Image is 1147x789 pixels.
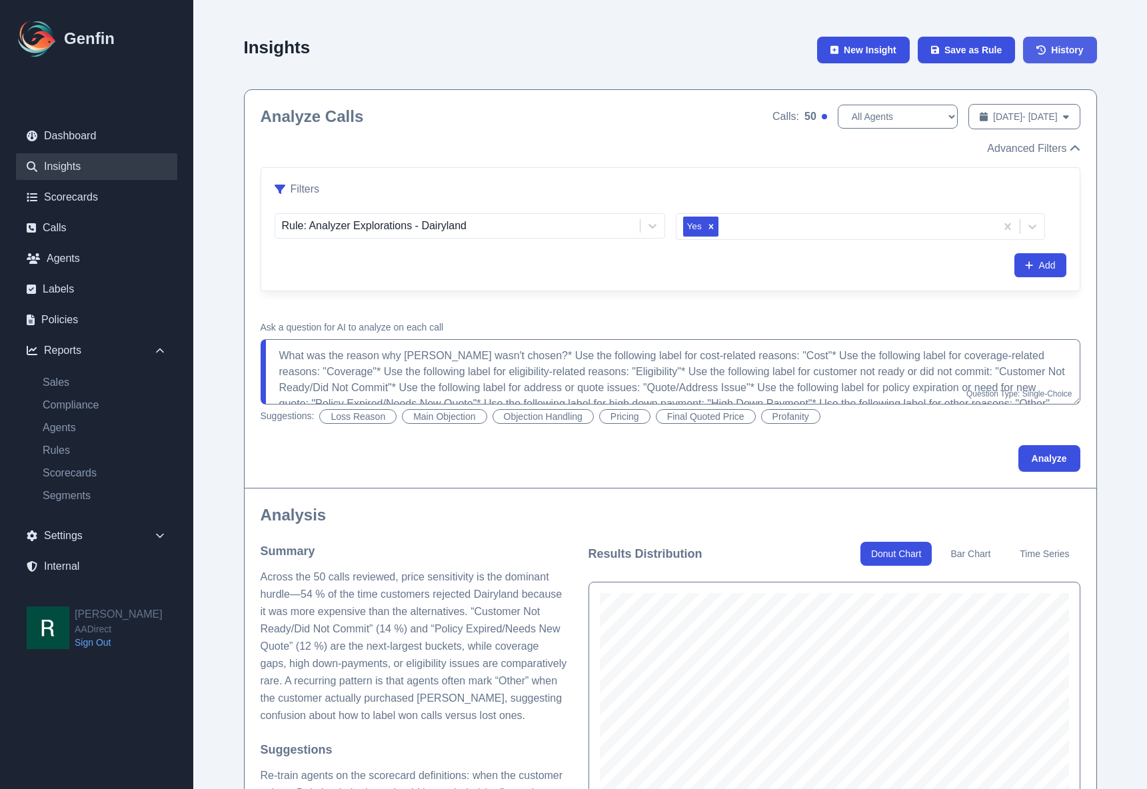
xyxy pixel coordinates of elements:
div: Settings [16,522,177,549]
a: Internal [16,553,177,580]
span: New Insight [844,43,896,57]
div: Reports [16,337,177,364]
button: Pricing [599,409,650,424]
button: Advanced Filters [987,141,1080,157]
a: Rules [32,442,177,458]
button: Bar Chart [940,542,1001,566]
textarea: What was the reason why [PERSON_NAME] wasn't chosen?* Use the following label for cost-related re... [261,339,1080,404]
h4: Ask a question for AI to analyze on each call [261,321,1080,334]
span: Question Type: Single-Choice [966,389,1072,398]
h4: Summary [261,542,567,560]
h1: Genfin [64,28,115,49]
h3: Filters [291,181,320,197]
h2: Analyze Calls [261,106,364,127]
h3: Results Distribution [588,544,702,563]
span: [DATE] - [DATE] [993,110,1058,123]
a: Agents [32,420,177,436]
a: Scorecards [32,465,177,481]
button: Add [1014,253,1066,277]
button: Analyze [1018,445,1080,472]
h2: Analysis [261,504,1080,526]
button: Time Series [1009,542,1080,566]
button: Profanity [761,409,820,424]
a: Policies [16,307,177,333]
a: Sign Out [75,636,163,649]
a: Scorecards [16,184,177,211]
span: Advanced Filters [987,141,1066,157]
a: Labels [16,276,177,303]
button: Objection Handling [493,409,594,424]
a: Insights [16,153,177,180]
a: Segments [32,488,177,504]
a: History [1023,37,1096,63]
button: Donut Chart [860,542,932,566]
span: Save as Rule [944,43,1002,57]
button: Final Quoted Price [656,409,756,424]
button: New Insight [817,37,910,63]
div: Remove Yes [704,217,718,237]
span: 50 [804,109,816,125]
a: Dashboard [16,123,177,149]
img: Rob Kwok [27,606,69,649]
a: Sales [32,375,177,391]
h2: [PERSON_NAME] [75,606,163,622]
button: Main Objection [402,409,487,424]
span: Calls: [772,109,799,125]
span: Suggestions: [261,409,315,424]
span: History [1051,43,1083,57]
h4: Suggestions [261,740,567,759]
span: AADirect [75,622,163,636]
button: [DATE]- [DATE] [968,104,1080,129]
h2: Insights [244,37,311,57]
a: Compliance [32,397,177,413]
a: Calls [16,215,177,241]
button: Save as Rule [918,37,1016,63]
button: Loss Reason [319,409,397,424]
a: Agents [16,245,177,272]
div: Yes [683,217,704,237]
p: Across the 50 calls reviewed, price sensitivity is the dominant hurdle—54 % of the time customers... [261,568,567,724]
img: Logo [16,17,59,60]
